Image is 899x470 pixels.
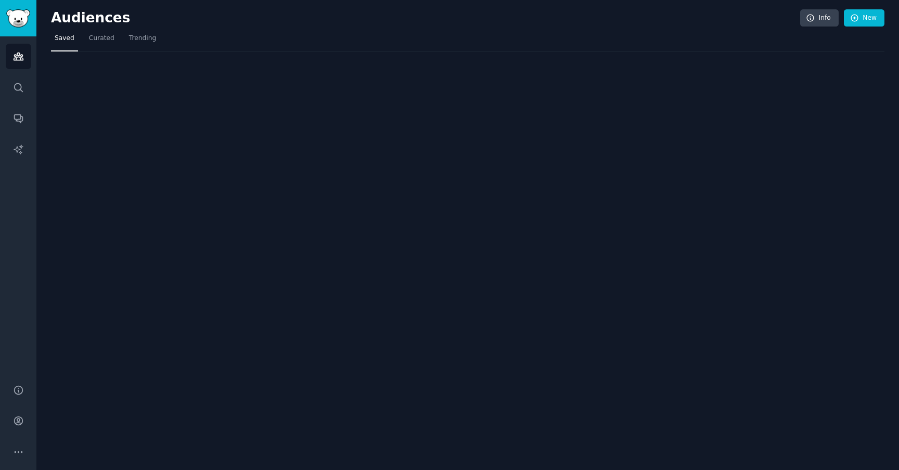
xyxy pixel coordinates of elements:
a: Trending [125,30,160,51]
span: Trending [129,34,156,43]
a: New [844,9,884,27]
a: Curated [85,30,118,51]
h2: Audiences [51,10,800,27]
a: Info [800,9,839,27]
span: Curated [89,34,114,43]
span: Saved [55,34,74,43]
a: Saved [51,30,78,51]
img: GummySearch logo [6,9,30,28]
